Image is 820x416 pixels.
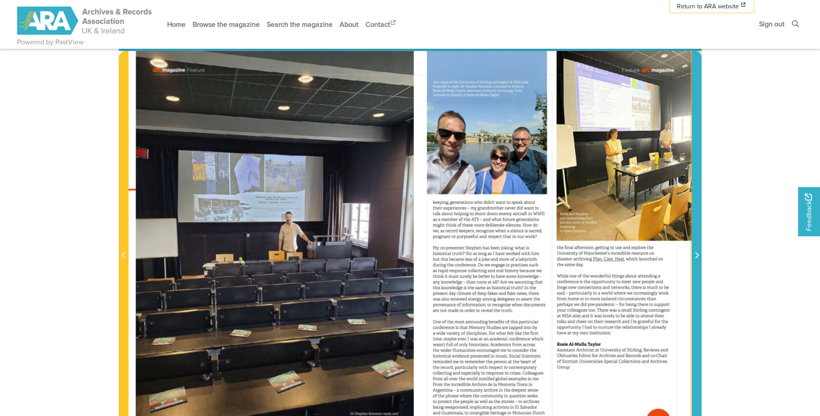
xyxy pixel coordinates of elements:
[189,13,263,36] a: Browse the magazine
[798,187,820,236] a: Would you like to provide feedback?
[17,7,153,35] img: ARA - ARC Magazine | Powered by PastView
[17,2,153,40] a: ARA - ARC Magazine | Powered by PastView logo
[362,13,401,36] a: Contact
[803,194,814,231] span: Feedback
[756,12,788,36] a: Sign out
[677,2,739,11] span: Return to ARA website
[17,37,84,47] a: Powered by PastView
[164,13,189,36] a: Home
[263,13,336,36] a: Search the magazine
[336,13,362,36] a: About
